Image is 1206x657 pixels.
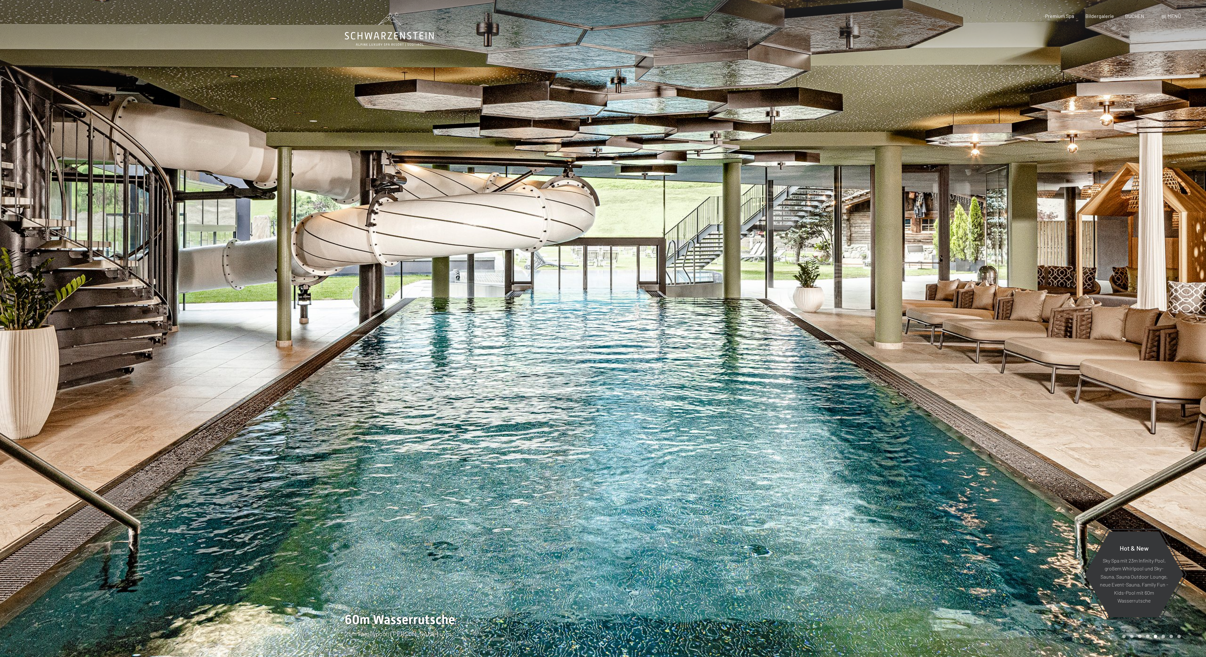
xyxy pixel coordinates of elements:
div: Carousel Page 5 (Current Slide) [1154,635,1157,638]
div: Carousel Page 3 [1138,635,1141,638]
span: Menü [1168,13,1181,19]
a: Bildergalerie [1085,13,1114,19]
a: Hot & New Sky Spa mit 23m Infinity Pool, großem Whirlpool und Sky-Sauna, Sauna Outdoor Lounge, ne... [1084,531,1184,618]
p: Sky Spa mit 23m Infinity Pool, großem Whirlpool und Sky-Sauna, Sauna Outdoor Lounge, neue Event-S... [1100,556,1168,605]
div: Carousel Page 1 [1122,635,1126,638]
div: Carousel Page 6 [1162,635,1165,638]
span: Hot & New [1120,544,1149,552]
div: Carousel Page 8 [1177,635,1181,638]
div: Carousel Page 2 [1130,635,1134,638]
div: Carousel Page 7 [1169,635,1173,638]
a: BUCHEN [1125,13,1144,19]
div: Carousel Pagination [1120,635,1181,638]
div: Carousel Page 4 [1146,635,1149,638]
a: Premium Spa [1045,13,1074,19]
